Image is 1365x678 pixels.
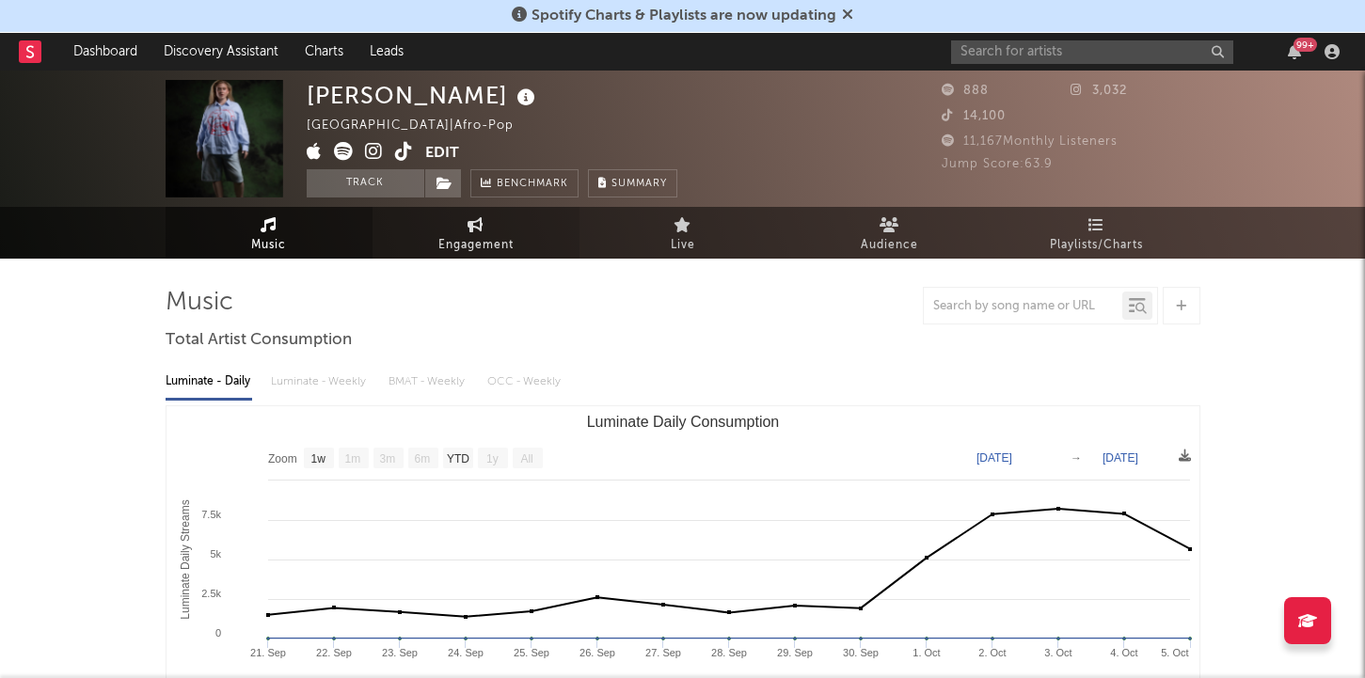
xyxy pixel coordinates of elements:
text: 1y [486,452,499,465]
span: Playlists/Charts [1050,234,1143,257]
a: Engagement [373,207,579,259]
a: Audience [786,207,993,259]
span: 888 [942,85,989,97]
a: Discovery Assistant [151,33,292,71]
text: 4. Oct [1110,647,1137,658]
text: 7.5k [201,509,221,520]
text: [DATE] [976,451,1012,465]
a: Dashboard [60,33,151,71]
text: 0 [214,627,220,639]
button: 99+ [1288,44,1301,59]
text: Zoom [268,452,297,465]
text: 3. Oct [1044,647,1071,658]
text: 3m [379,452,395,465]
text: [DATE] [1103,451,1138,465]
text: 1w [310,452,325,465]
span: Total Artist Consumption [166,329,352,352]
a: Music [166,207,373,259]
text: All [520,452,532,465]
text: 23. Sep [382,647,418,658]
text: 5. Oct [1161,647,1188,658]
text: 26. Sep [579,647,615,658]
text: 30. Sep [843,647,879,658]
text: 25. Sep [514,647,549,658]
span: Summary [611,179,667,189]
span: 3,032 [1071,85,1127,97]
text: 24. Sep [448,647,484,658]
text: Luminate Daily Streams [179,499,192,619]
span: Jump Score: 63.9 [942,158,1053,170]
span: Spotify Charts & Playlists are now updating [532,8,836,24]
div: [GEOGRAPHIC_DATA] | Afro-Pop [307,115,535,137]
text: 6m [414,452,430,465]
text: 22. Sep [316,647,352,658]
span: Benchmark [497,173,568,196]
a: Playlists/Charts [993,207,1200,259]
a: Benchmark [470,169,579,197]
span: Music [251,234,286,257]
span: 14,100 [942,110,1006,122]
input: Search by song name or URL [924,299,1122,314]
div: Luminate - Daily [166,366,252,398]
div: [PERSON_NAME] [307,80,540,111]
text: 2.5k [201,588,221,599]
text: 29. Sep [777,647,813,658]
button: Track [307,169,424,197]
a: Charts [292,33,357,71]
text: YTD [446,452,468,465]
text: 2. Oct [978,647,1006,658]
text: 28. Sep [711,647,747,658]
text: 27. Sep [645,647,681,658]
span: Dismiss [842,8,853,24]
text: → [1071,451,1082,465]
text: 1m [344,452,360,465]
a: Live [579,207,786,259]
a: Leads [357,33,417,71]
button: Edit [425,142,459,166]
span: 11,167 Monthly Listeners [942,135,1118,148]
span: Audience [861,234,918,257]
span: Engagement [438,234,514,257]
text: 21. Sep [250,647,286,658]
span: Live [671,234,695,257]
button: Summary [588,169,677,197]
input: Search for artists [951,40,1233,64]
text: 5k [210,548,221,560]
div: 99 + [1294,38,1317,52]
text: 1. Oct [913,647,940,658]
text: Luminate Daily Consumption [586,414,779,430]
